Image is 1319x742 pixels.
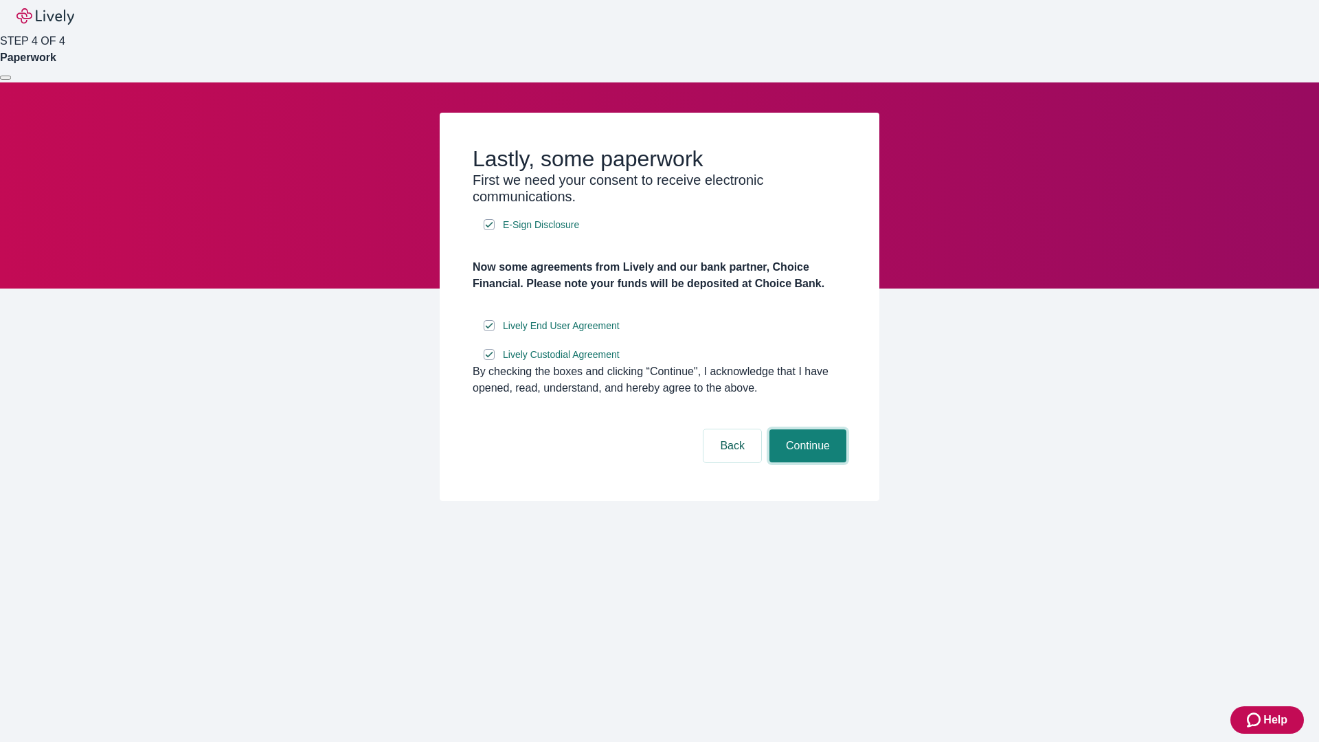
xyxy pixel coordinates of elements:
h3: First we need your consent to receive electronic communications. [473,172,846,205]
button: Continue [769,429,846,462]
a: e-sign disclosure document [500,346,622,363]
span: Lively Custodial Agreement [503,348,620,362]
span: Lively End User Agreement [503,319,620,333]
a: e-sign disclosure document [500,317,622,335]
svg: Zendesk support icon [1247,712,1263,728]
div: By checking the boxes and clicking “Continue", I acknowledge that I have opened, read, understand... [473,363,846,396]
button: Back [703,429,761,462]
a: e-sign disclosure document [500,216,582,234]
button: Zendesk support iconHelp [1230,706,1304,734]
img: Lively [16,8,74,25]
h2: Lastly, some paperwork [473,146,846,172]
span: Help [1263,712,1287,728]
h4: Now some agreements from Lively and our bank partner, Choice Financial. Please note your funds wi... [473,259,846,292]
span: E-Sign Disclosure [503,218,579,232]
